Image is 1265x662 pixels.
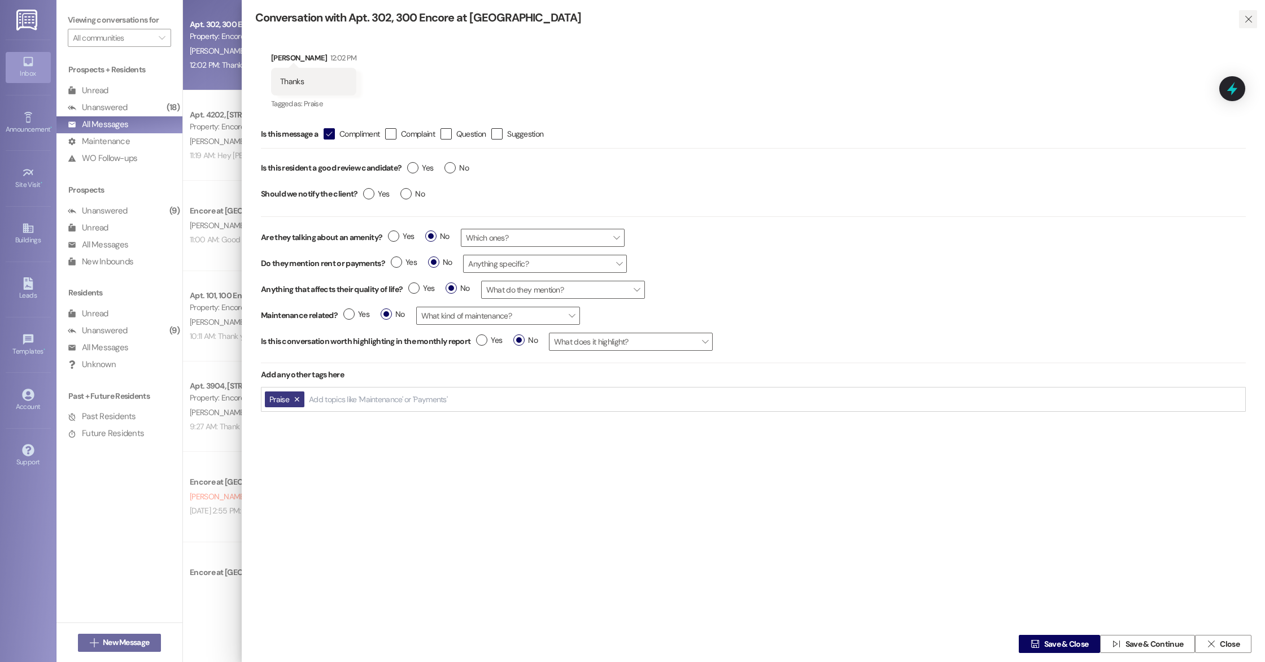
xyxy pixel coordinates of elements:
span: Suggestion [507,128,543,140]
div: [PERSON_NAME] [271,52,356,68]
span: Compliment [339,128,380,140]
label: Anything that affects their quality of life? [261,284,403,295]
span: Yes [388,230,414,242]
span: No [381,308,405,320]
span: Close [1220,638,1240,650]
div: Add any other tags here [261,363,1246,386]
span: Save & Continue [1126,638,1184,650]
div: 12:02 PM [328,52,357,64]
span: No [444,162,469,174]
button: Praise [265,391,304,408]
span: Yes [476,334,502,346]
span: Save & Close [1044,638,1089,650]
i:  [1207,639,1215,648]
label: Do they mention rent or payments? [261,258,385,269]
label: Is this conversation worth highlighting in the monthly report [261,336,470,347]
div: Conversation with Apt. 302, 300 Encore at [GEOGRAPHIC_DATA] [255,10,1225,25]
span: Yes [408,282,434,294]
span: No [513,334,538,346]
span: Yes [391,256,417,268]
div: Thanks [280,76,304,88]
span: Yes [363,188,389,200]
i:  [325,128,333,140]
span: Praise [269,394,289,404]
span: No [400,188,425,200]
input: Add topics like 'Maintenance' or 'Payments' [309,395,449,404]
label: Maintenance related? [261,310,338,321]
span: What do they mention? [481,281,645,299]
span: Yes [407,162,433,174]
label: Are they talking about an amenity? [261,232,382,243]
span: No [446,282,470,294]
div: Tagged as: [271,95,356,112]
button: Save & Close [1019,635,1100,653]
i:  [1031,639,1039,648]
span: Which ones? [461,229,625,247]
span: No [428,256,452,268]
span: Question [456,128,486,140]
span: No [425,230,450,242]
label: Is this resident a good review candidate? [261,159,402,177]
span: What kind of maintenance? [416,307,580,325]
button: Close [1195,635,1251,653]
i:  [1244,15,1253,24]
span: Anything specific? [463,255,627,273]
span: Is this message a [261,128,318,140]
span: Complaint [401,128,435,140]
span: Yes [343,308,369,320]
button: Save & Continue [1100,635,1195,653]
label: Should we notify the client? [261,185,357,203]
span: Praise [304,99,322,108]
i:  [1112,639,1120,648]
span: What does it highlight? [549,333,713,351]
